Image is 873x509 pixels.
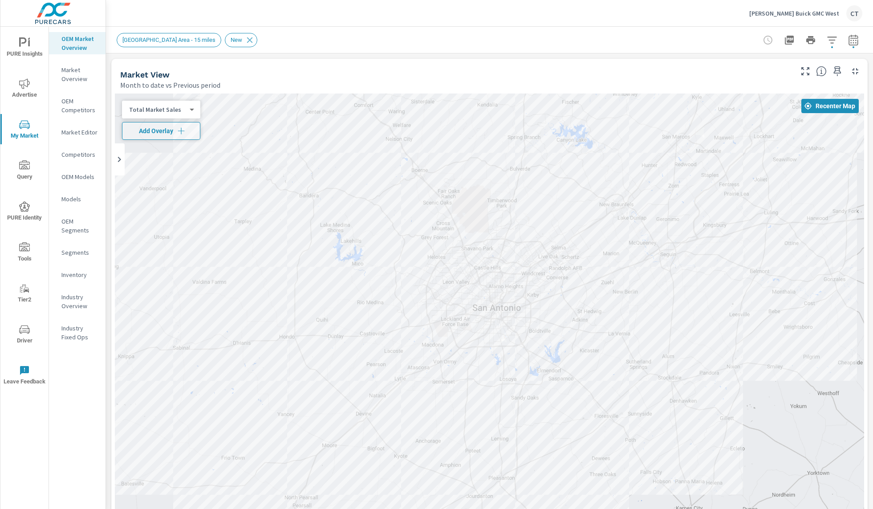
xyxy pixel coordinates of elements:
p: Inventory [61,270,98,279]
p: Segments [61,248,98,257]
span: New [225,37,248,43]
span: Add Overlay [126,126,196,135]
p: Month to date vs Previous period [120,80,220,90]
p: [PERSON_NAME] Buick GMC West [749,9,839,17]
div: Industry Fixed Ops [49,322,106,344]
div: Models [49,192,106,206]
p: Industry Overview [61,293,98,310]
p: Industry Fixed Ops [61,324,98,342]
div: CT [846,5,862,21]
p: OEM Segments [61,217,98,235]
button: Recenter Map [801,99,859,113]
div: Competitors [49,148,106,161]
p: Total Market Sales [129,106,186,114]
span: PURE Insights [3,37,46,59]
span: [GEOGRAPHIC_DATA] Area - 15 miles [117,37,221,43]
p: Models [61,195,98,204]
div: nav menu [0,27,49,395]
div: New [225,33,257,47]
p: OEM Competitors [61,97,98,114]
div: Industry Overview [49,290,106,313]
p: Competitors [61,150,98,159]
p: Market Overview [61,65,98,83]
div: Market Overview [49,63,106,86]
span: Driver [3,324,46,346]
div: Inventory [49,268,106,281]
button: Apply Filters [823,31,841,49]
div: OEM Competitors [49,94,106,117]
span: PURE Identity [3,201,46,223]
span: Tier2 [3,283,46,305]
p: OEM Market Overview [61,34,98,52]
button: Add Overlay [122,122,200,140]
div: OEM Models [49,170,106,183]
p: OEM Models [61,172,98,181]
span: Query [3,160,46,182]
span: Tools [3,242,46,264]
div: OEM Market Overview [49,32,106,54]
span: My Market [3,119,46,141]
div: Total Market Sales [122,106,193,114]
div: Segments [49,246,106,259]
h5: Market View [120,70,170,79]
span: Leave Feedback [3,365,46,387]
button: Select Date Range [845,31,862,49]
p: Market Editor [61,128,98,137]
span: Advertise [3,78,46,100]
span: Recenter Map [805,102,855,110]
div: OEM Segments [49,215,106,237]
div: Market Editor [49,126,106,139]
